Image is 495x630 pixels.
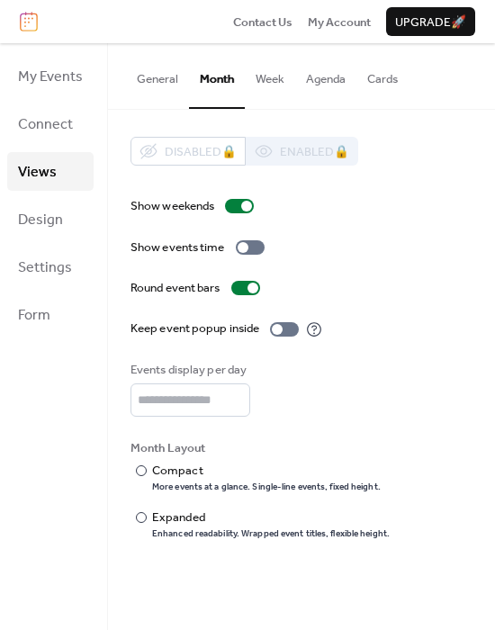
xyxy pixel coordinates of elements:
[18,158,57,186] span: Views
[189,43,245,108] button: Month
[126,43,189,106] button: General
[18,63,83,91] span: My Events
[395,13,466,31] span: Upgrade 🚀
[130,319,259,337] div: Keep event popup inside
[130,361,247,379] div: Events display per day
[152,508,386,526] div: Expanded
[245,43,295,106] button: Week
[152,462,377,480] div: Compact
[7,247,94,286] a: Settings
[152,481,381,494] div: More events at a glance. Single-line events, fixed height.
[18,301,50,329] span: Form
[233,13,292,31] span: Contact Us
[7,295,94,334] a: Form
[18,206,63,234] span: Design
[7,200,94,238] a: Design
[308,13,371,31] span: My Account
[386,7,475,36] button: Upgrade🚀
[295,43,356,106] button: Agenda
[7,57,94,95] a: My Events
[18,254,72,282] span: Settings
[233,13,292,31] a: Contact Us
[152,528,390,541] div: Enhanced readability. Wrapped event titles, flexible height.
[356,43,409,106] button: Cards
[130,197,214,215] div: Show weekends
[7,152,94,191] a: Views
[308,13,371,31] a: My Account
[130,439,469,457] div: Month Layout
[130,279,220,297] div: Round event bars
[130,238,225,256] div: Show events time
[18,111,73,139] span: Connect
[20,12,38,31] img: logo
[7,104,94,143] a: Connect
